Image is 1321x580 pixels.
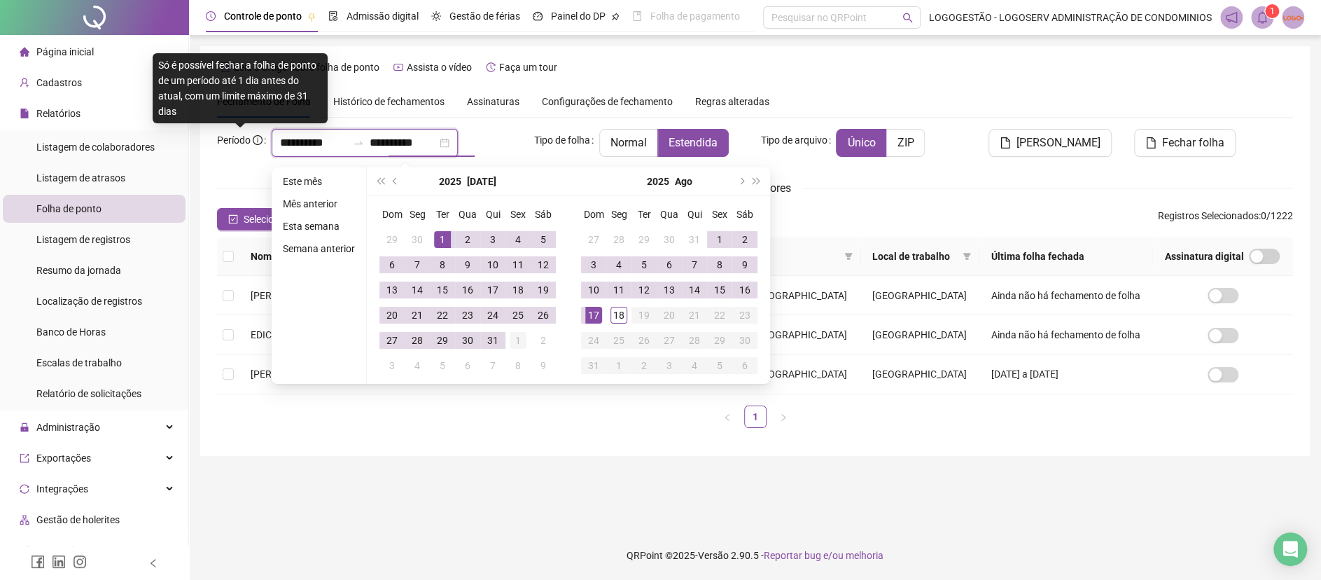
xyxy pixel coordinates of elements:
td: 2025-07-06 [379,252,405,277]
td: 2025-08-09 [531,353,556,378]
span: Gestão de holerites [36,514,120,525]
span: Escalas de trabalho [36,357,122,368]
div: 1 [711,231,728,248]
div: 27 [661,332,678,349]
div: 30 [409,231,426,248]
span: book [632,11,642,21]
span: Faça um tour [499,62,557,73]
div: 29 [636,231,652,248]
th: Ter [631,202,657,227]
td: 2025-07-05 [531,227,556,252]
footer: QRPoint © 2025 - 2.90.5 - [189,531,1321,580]
td: 2025-08-08 [707,252,732,277]
td: 2025-07-03 [480,227,505,252]
div: 20 [661,307,678,324]
div: 20 [384,307,400,324]
span: Reportar bug e/ou melhoria [764,550,883,561]
div: 2 [459,231,476,248]
td: 2025-08-03 [379,353,405,378]
td: 2025-07-27 [581,227,606,252]
span: facebook [31,555,45,569]
td: 2025-07-16 [455,277,480,303]
div: 6 [661,256,678,273]
span: Banco de Horas [36,326,106,338]
th: Dom [581,202,606,227]
td: 2025-08-12 [631,277,657,303]
td: 2025-07-17 [480,277,505,303]
span: dashboard [533,11,543,21]
div: 29 [384,231,400,248]
span: file-done [328,11,338,21]
span: info-circle [253,135,263,145]
td: 2025-08-27 [657,328,682,353]
div: 30 [459,332,476,349]
div: 3 [384,357,400,374]
span: to [353,137,364,149]
td: 2025-08-04 [405,353,430,378]
th: Sex [707,202,732,227]
div: 16 [459,282,476,298]
div: 25 [610,332,627,349]
td: 2025-07-29 [430,328,455,353]
td: 2025-07-10 [480,252,505,277]
td: 2025-07-22 [430,303,455,328]
th: Seg [405,202,430,227]
span: pushpin [611,13,620,21]
span: search [902,13,913,23]
td: 2025-07-04 [505,227,531,252]
div: 22 [434,307,451,324]
td: 2025-09-02 [631,353,657,378]
span: Listagem de colaboradores [36,141,155,153]
td: 2025-08-17 [581,303,606,328]
div: 4 [510,231,526,248]
span: Selecionar todos [244,212,316,227]
button: super-next-year [749,167,764,195]
span: Acesso à API [36,545,93,556]
td: 2025-07-21 [405,303,430,328]
td: 2025-08-30 [732,328,757,353]
span: lock [20,422,29,432]
span: file [1145,137,1156,149]
td: 2025-08-23 [732,303,757,328]
span: file [20,109,29,118]
td: 2025-07-01 [430,227,455,252]
span: Resumo da jornada [36,265,121,276]
td: 2025-07-27 [379,328,405,353]
td: 2025-07-28 [405,328,430,353]
span: api [20,546,29,555]
div: 27 [585,231,602,248]
td: [GEOGRAPHIC_DATA] [861,355,979,394]
div: 23 [736,307,753,324]
div: 9 [736,256,753,273]
td: [GEOGRAPHIC_DATA] [861,315,979,354]
li: Página anterior [716,406,739,428]
td: 2025-08-05 [430,353,455,378]
li: 1 [744,406,767,428]
div: 3 [585,256,602,273]
div: 10 [484,256,501,273]
td: 2025-08-01 [505,328,531,353]
img: 2423 [1282,7,1303,28]
sup: 1 [1265,4,1279,18]
td: 2025-08-29 [707,328,732,353]
div: 4 [610,256,627,273]
div: 27 [384,332,400,349]
span: Integrações [36,483,88,495]
div: Open Intercom Messenger [1273,532,1307,566]
td: 2025-07-14 [405,277,430,303]
td: 2025-08-13 [657,277,682,303]
div: 1 [610,357,627,374]
span: left [723,413,732,422]
button: Selecionar todos [217,208,327,230]
div: 5 [636,256,652,273]
li: Mês anterior [277,195,361,212]
div: 11 [510,256,526,273]
div: 8 [434,256,451,273]
span: Local de trabalho [872,249,957,264]
button: month panel [467,167,496,195]
td: 2025-08-01 [707,227,732,252]
span: Relatório de solicitações [36,388,141,399]
span: Ainda não há fechamento de folha [991,290,1140,301]
button: left [716,406,739,428]
span: [PERSON_NAME] [251,290,326,301]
